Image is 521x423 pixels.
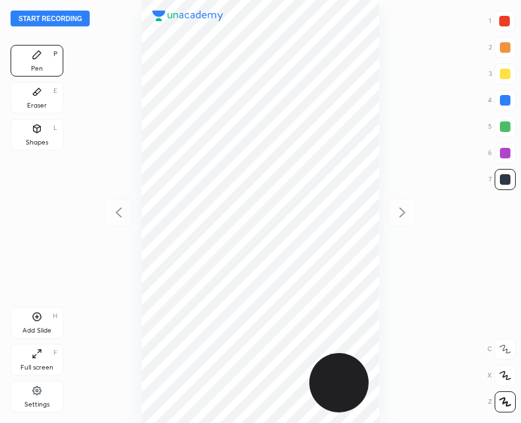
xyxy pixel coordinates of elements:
div: Full screen [20,364,53,371]
div: Pen [31,65,43,72]
div: Settings [24,401,49,408]
div: X [487,365,516,386]
div: 4 [488,90,516,111]
div: F [53,350,57,356]
div: 6 [488,143,516,164]
div: Z [488,391,516,412]
div: H [53,313,57,319]
div: L [53,125,57,131]
div: Eraser [27,102,47,109]
div: Shapes [26,139,48,146]
div: C [487,339,516,360]
div: E [53,88,57,94]
button: Start recording [11,11,90,26]
div: Add Slide [22,327,51,334]
div: 7 [489,169,516,190]
img: logo.38c385cc.svg [152,11,224,21]
div: 1 [489,11,515,32]
div: P [53,51,57,57]
div: 2 [489,37,516,58]
div: 3 [489,63,516,84]
div: 5 [488,116,516,137]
